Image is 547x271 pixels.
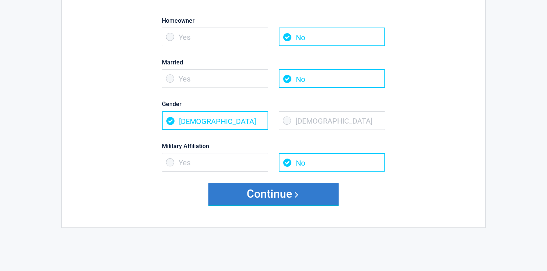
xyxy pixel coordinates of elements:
span: Yes [162,153,268,172]
span: [DEMOGRAPHIC_DATA] [162,111,268,130]
button: Continue [208,183,339,205]
span: Yes [162,69,268,88]
span: No [279,28,385,46]
label: Married [162,57,385,67]
label: Military Affiliation [162,141,385,151]
label: Homeowner [162,16,385,26]
span: Yes [162,28,268,46]
label: Gender [162,99,385,109]
span: No [279,153,385,172]
span: [DEMOGRAPHIC_DATA] [279,111,385,130]
span: No [279,69,385,88]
